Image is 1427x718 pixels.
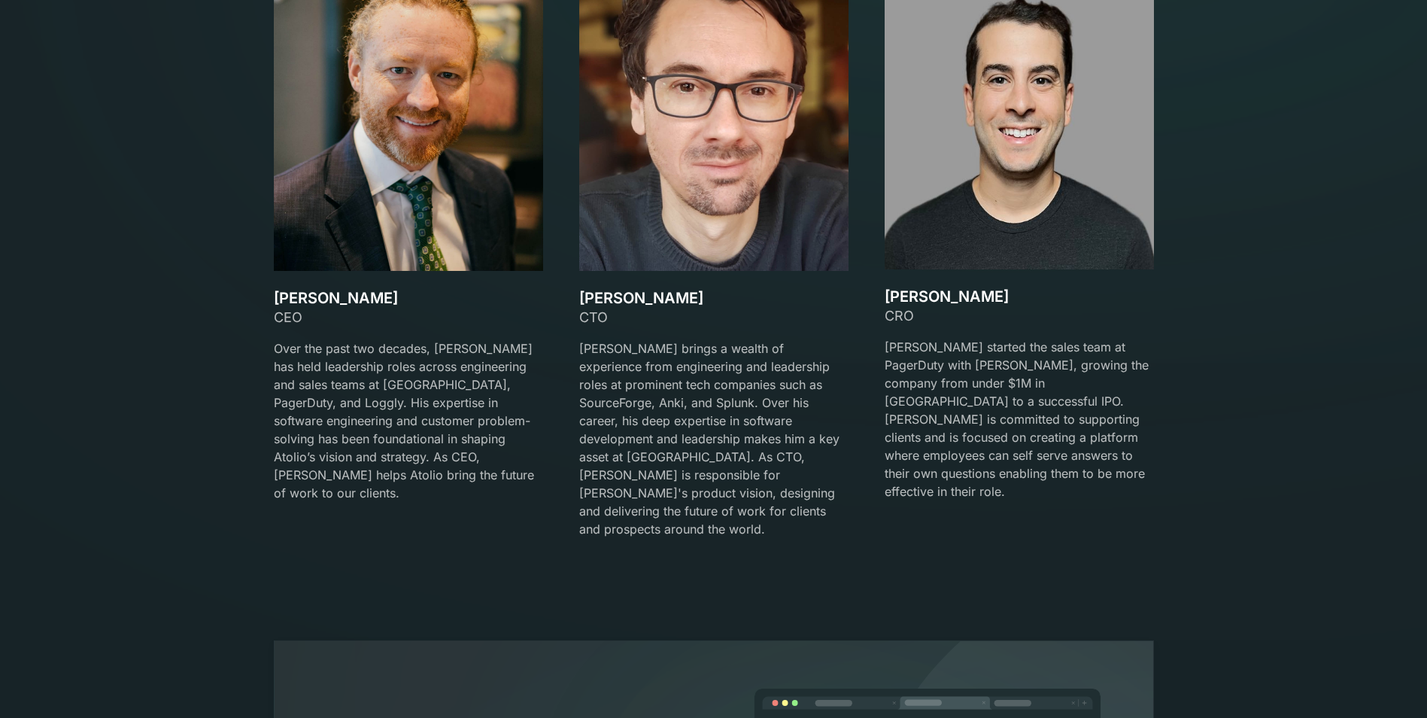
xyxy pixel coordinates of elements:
[274,339,543,502] p: Over the past two decades, [PERSON_NAME] has held leadership roles across engineering and sales t...
[885,306,1154,326] div: CRO
[274,307,543,327] div: CEO
[885,338,1154,500] p: [PERSON_NAME] started the sales team at PagerDuty with [PERSON_NAME], growing the company from un...
[885,288,1154,306] h3: [PERSON_NAME]
[579,339,849,538] p: [PERSON_NAME] brings a wealth of experience from engineering and leadership roles at prominent te...
[579,307,849,327] div: CTO
[274,289,543,307] h3: [PERSON_NAME]
[579,289,849,307] h3: [PERSON_NAME]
